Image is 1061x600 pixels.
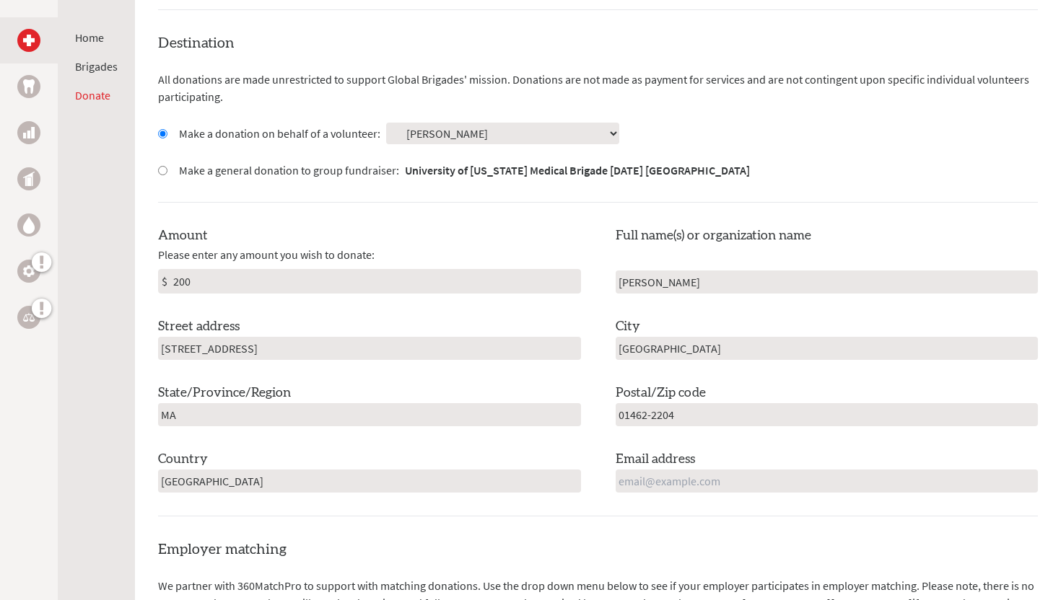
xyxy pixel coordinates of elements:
label: Email address [616,449,695,469]
li: Home [75,29,118,46]
a: Public Health [17,167,40,190]
input: Enter Amount [170,270,580,293]
div: $ [159,270,170,293]
label: City [616,317,640,337]
label: Make a general donation to group fundraiser: [179,162,750,179]
span: Please enter any amount you wish to donate: [158,246,375,263]
a: Dental [17,75,40,98]
strong: University of [US_STATE] Medical Brigade [DATE] [GEOGRAPHIC_DATA] [405,163,750,177]
img: Medical [23,35,35,46]
input: State/Province/Region [158,403,581,426]
a: Water [17,213,40,237]
a: Legal Empowerment [17,306,40,329]
label: Country [158,449,208,469]
label: Full name(s) or organization name [616,226,811,246]
label: State/Province/Region [158,383,291,403]
img: Public Health [23,172,35,186]
a: Donate [75,88,110,102]
p: All donations are made unrestricted to support Global Brigades' mission. Donations are not made a... [158,71,1038,105]
a: Engineering [17,260,40,283]
img: Engineering [23,265,35,277]
input: Country [158,469,581,493]
input: City [616,337,1039,360]
input: Postal/Zip code [616,403,1039,426]
label: Street address [158,317,240,337]
li: Brigades [75,58,118,75]
label: Postal/Zip code [616,383,706,403]
input: Your address [158,337,581,360]
a: Medical [17,29,40,52]
li: Donate [75,87,118,104]
input: email@example.com [616,469,1039,493]
a: Business [17,121,40,144]
input: Your name [616,270,1039,294]
label: Make a donation on behalf of a volunteer: [179,125,380,142]
img: Legal Empowerment [23,313,35,322]
h4: Employer matching [158,539,1038,560]
a: Home [75,30,104,45]
img: Business [23,127,35,138]
a: Brigades [75,59,118,74]
img: Dental [23,79,35,93]
label: Amount [158,226,208,246]
img: Water [23,216,35,233]
h4: Destination [158,33,1038,53]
